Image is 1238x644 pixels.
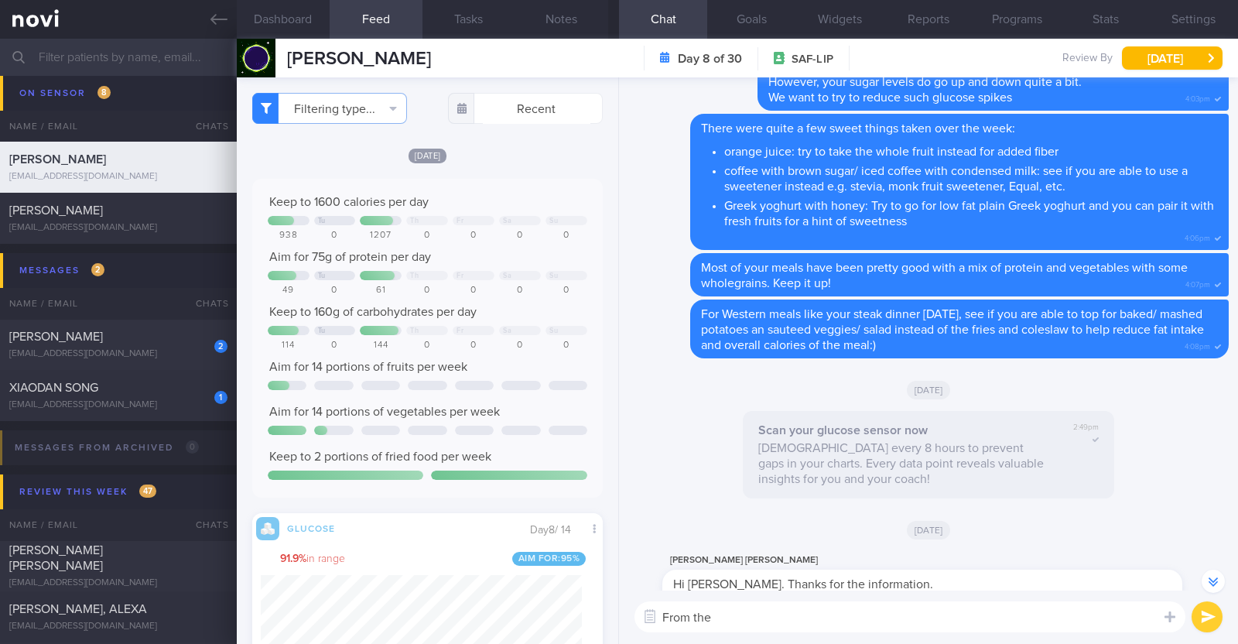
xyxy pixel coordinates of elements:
[1122,46,1223,70] button: [DATE]
[15,481,160,502] div: Review this week
[409,149,447,163] span: [DATE]
[673,578,933,591] span: Hi [PERSON_NAME]. Thanks for the information.
[175,288,237,319] div: Chats
[9,382,98,394] span: XIAODAN SONG
[678,51,742,67] strong: Day 8 of 30
[9,171,227,183] div: [EMAIL_ADDRESS][DOMAIN_NAME]
[701,308,1204,351] span: For Western meals like your steak dinner [DATE], see if you are able to top for baked/ mashed pot...
[9,603,147,615] span: [PERSON_NAME], ALEXA
[268,285,309,296] div: 49
[549,327,558,335] div: Su
[269,196,429,208] span: Keep to 1600 calories per day
[410,272,419,280] div: Th
[662,551,1229,570] div: [PERSON_NAME] [PERSON_NAME]
[314,230,356,241] div: 0
[1062,52,1113,66] span: Review By
[457,272,463,280] div: Fr
[9,153,106,166] span: [PERSON_NAME]
[9,348,227,360] div: [EMAIL_ADDRESS][DOMAIN_NAME]
[318,217,326,225] div: Tu
[9,577,227,589] div: [EMAIL_ADDRESS][DOMAIN_NAME]
[410,327,419,335] div: Th
[269,306,477,318] span: Keep to 160g of carbohydrates per day
[11,437,203,458] div: Messages from Archived
[792,52,833,67] span: SAF-LIP
[175,509,237,540] div: Chats
[768,91,1012,104] span: We want to try to reduce such glucose spikes
[453,285,494,296] div: 0
[701,262,1188,289] span: Most of your meals have been pretty good with a mix of protein and vegetables with some wholegrai...
[268,230,309,241] div: 938
[15,260,108,281] div: Messages
[314,340,356,351] div: 0
[503,272,511,280] div: Sa
[318,272,326,280] div: Tu
[453,230,494,241] div: 0
[360,230,402,241] div: 1207
[287,50,431,68] span: [PERSON_NAME]
[406,340,448,351] div: 0
[1073,423,1099,433] span: 2:49pm
[758,440,1052,487] p: [DEMOGRAPHIC_DATA] every 8 hours to prevent gaps in your charts. Every data point reveals valuabl...
[724,159,1218,194] li: coffee with brown sugar/ iced coffee with condensed milk: see if you are able to use a sweetener ...
[545,285,587,296] div: 0
[545,230,587,241] div: 0
[1185,276,1210,290] span: 4:07pm
[503,217,511,225] div: Sa
[499,340,541,351] div: 0
[360,340,402,351] div: 144
[279,521,341,534] div: Glucose
[91,263,104,276] span: 2
[701,122,1015,135] span: There were quite a few sweet things taken over the week:
[410,217,419,225] div: Th
[758,424,928,437] strong: Scan your glucose sensor now
[545,340,587,351] div: 0
[453,340,494,351] div: 0
[457,327,463,335] div: Fr
[9,204,103,217] span: [PERSON_NAME]
[268,340,309,351] div: 114
[503,327,511,335] div: Sa
[318,327,326,335] div: Tu
[457,217,463,225] div: Fr
[269,251,431,263] span: Aim for 75g of protein per day
[406,285,448,296] div: 0
[549,272,558,280] div: Su
[406,230,448,241] div: 0
[9,120,227,132] div: [EMAIL_ADDRESS][DOMAIN_NAME]
[280,553,345,567] span: in range
[1185,229,1210,244] span: 4:06pm
[314,285,356,296] div: 0
[724,194,1218,229] li: Greek yoghurt with honey: Try to go for low fat plain Greek yoghurt and you can pair it with fres...
[907,381,951,399] span: [DATE]
[252,93,407,124] button: Filtering type...
[907,521,951,540] span: [DATE]
[280,553,306,564] strong: 91.9 %
[269,450,491,463] span: Keep to 2 portions of fried food per week
[1185,337,1210,352] span: 4:08pm
[9,544,103,572] span: [PERSON_NAME] [PERSON_NAME]
[499,230,541,241] div: 0
[549,217,558,225] div: Su
[214,340,227,353] div: 2
[139,485,156,498] span: 47
[9,399,227,411] div: [EMAIL_ADDRESS][DOMAIN_NAME]
[724,140,1218,159] li: orange juice: try to take the whole fruit instead for added fiber
[9,331,103,343] span: [PERSON_NAME]
[9,222,227,234] div: [EMAIL_ADDRESS][DOMAIN_NAME]
[499,285,541,296] div: 0
[214,391,227,404] div: 1
[768,76,1082,88] span: However, your sugar levels do go up and down quite a bit.
[1185,90,1210,104] span: 4:03pm
[269,406,500,418] span: Aim for 14 portions of vegetables per week
[9,621,227,632] div: [EMAIL_ADDRESS][DOMAIN_NAME]
[269,361,467,373] span: Aim for 14 portions of fruits per week
[9,102,103,115] span: [PERSON_NAME]
[530,522,583,538] div: Day 8 / 14
[512,552,587,566] span: Aim for: 95 %
[360,285,402,296] div: 61
[186,440,199,454] span: 0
